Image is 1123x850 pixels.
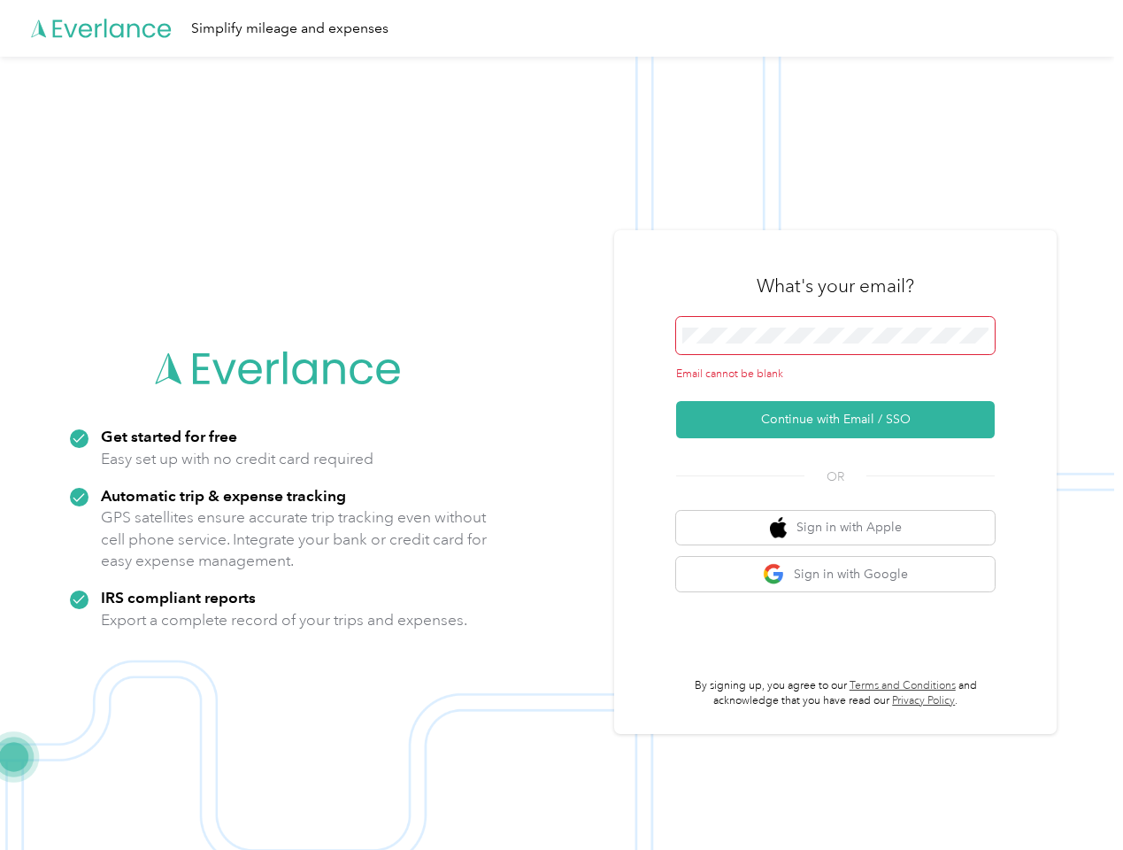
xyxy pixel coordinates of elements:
strong: Get started for free [101,427,237,445]
div: Email cannot be blank [676,367,995,382]
p: Easy set up with no credit card required [101,448,373,470]
p: GPS satellites ensure accurate trip tracking even without cell phone service. Integrate your bank... [101,506,488,572]
strong: Automatic trip & expense tracking [101,486,346,505]
span: OR [804,467,866,486]
p: Export a complete record of your trips and expenses. [101,609,467,631]
strong: IRS compliant reports [101,588,256,607]
img: google logo [763,563,785,585]
p: By signing up, you agree to our and acknowledge that you have read our . [676,678,995,709]
button: apple logoSign in with Apple [676,511,995,545]
a: Terms and Conditions [850,679,956,692]
img: apple logo [770,517,788,539]
h3: What's your email? [757,274,914,298]
a: Privacy Policy [892,694,955,707]
button: Continue with Email / SSO [676,401,995,438]
button: google logoSign in with Google [676,557,995,591]
div: Simplify mileage and expenses [191,18,388,40]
